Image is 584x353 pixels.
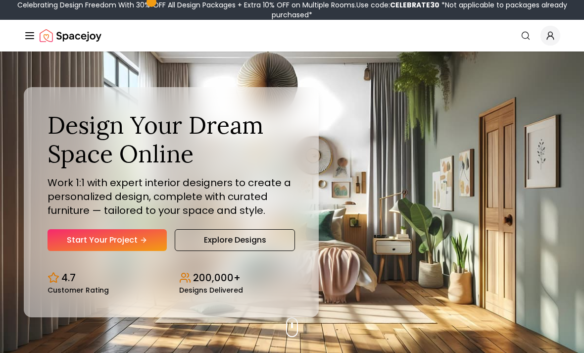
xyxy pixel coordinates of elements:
[48,229,167,251] a: Start Your Project
[193,271,241,285] p: 200,000+
[40,26,101,46] img: Spacejoy Logo
[175,229,295,251] a: Explore Designs
[48,176,295,217] p: Work 1:1 with expert interior designers to create a personalized design, complete with curated fu...
[40,26,101,46] a: Spacejoy
[61,271,76,285] p: 4.7
[24,20,560,51] nav: Global
[179,287,243,294] small: Designs Delivered
[48,263,295,294] div: Design stats
[48,287,109,294] small: Customer Rating
[48,111,295,168] h1: Design Your Dream Space Online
